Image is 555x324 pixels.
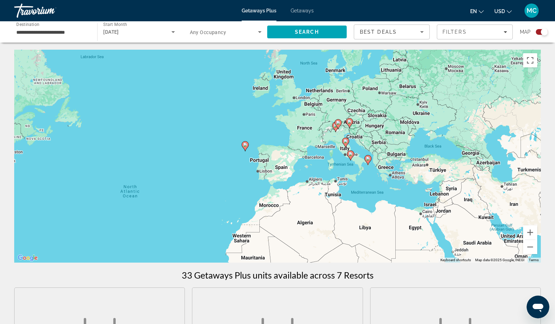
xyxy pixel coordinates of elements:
a: Terms (opens in new tab) [529,258,539,262]
h1: 33 Getaways Plus units available across 7 Resorts [182,270,374,280]
button: Zoom in [523,225,537,240]
button: Keyboard shortcuts [440,258,471,263]
span: Search [295,29,319,35]
button: User Menu [522,3,541,18]
span: [DATE] [103,29,119,35]
span: USD [494,9,505,14]
span: Start Month [103,22,127,27]
mat-select: Sort by [360,28,424,36]
button: Zoom out [523,240,537,254]
span: Best Deals [360,29,397,35]
a: Open this area in Google Maps (opens a new window) [16,253,39,263]
a: Getaways [291,8,314,13]
button: Change language [470,6,484,16]
button: Change currency [494,6,512,16]
span: MC [527,7,537,14]
span: Filters [443,29,467,35]
img: Google [16,253,39,263]
span: Map data ©2025 Google, INEGI [475,258,524,262]
iframe: Button to launch messaging window [527,296,549,318]
a: Getaways Plus [242,8,276,13]
button: Toggle fullscreen view [523,53,537,67]
span: Map [520,27,531,37]
span: Any Occupancy [190,29,226,35]
input: Select destination [16,28,88,37]
span: Destination [16,22,39,27]
button: Filters [437,24,513,39]
a: Travorium [14,1,85,20]
span: en [470,9,477,14]
button: Search [267,26,347,38]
